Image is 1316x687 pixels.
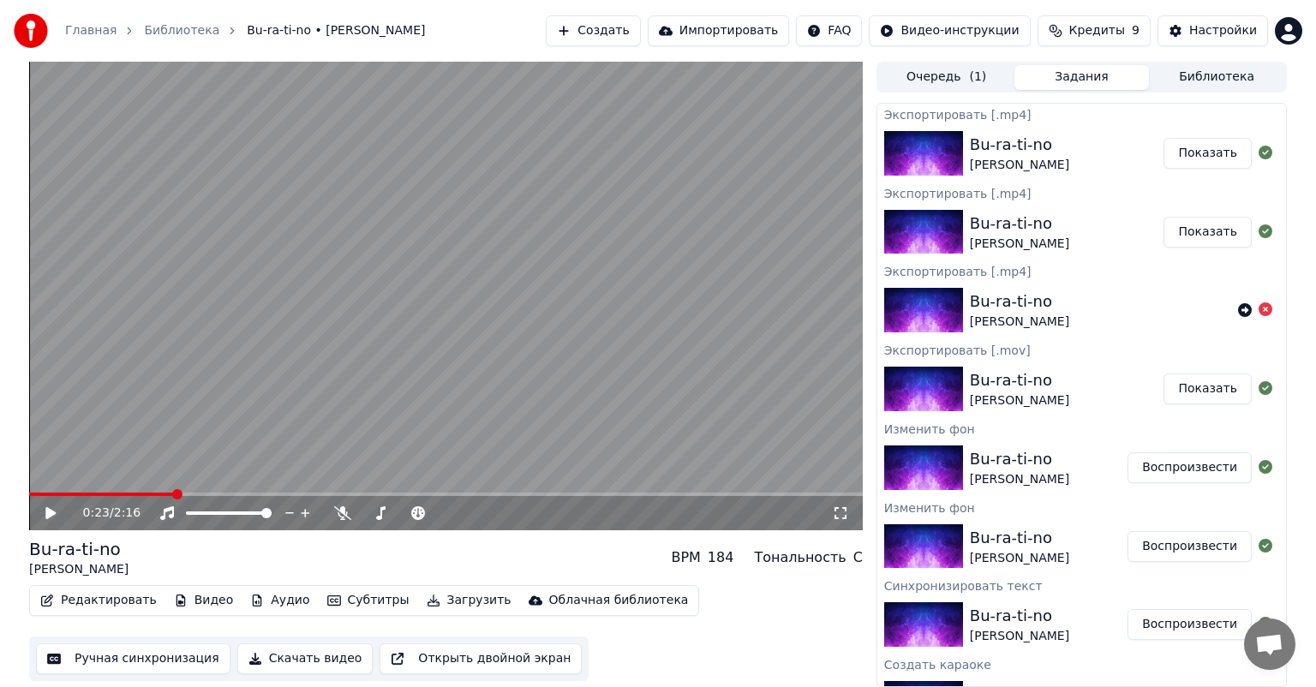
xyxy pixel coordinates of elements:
[970,628,1069,645] div: [PERSON_NAME]
[1014,65,1150,90] button: Задания
[243,588,316,612] button: Аудио
[1244,618,1295,670] a: Открытый чат
[970,604,1069,628] div: Bu-ra-ti-no
[708,547,734,568] div: 184
[247,22,425,39] span: Bu-ra-ti-no • [PERSON_NAME]
[1069,22,1125,39] span: Кредиты
[1157,15,1268,46] button: Настройки
[14,14,48,48] img: youka
[549,592,689,609] div: Облачная библиотека
[83,505,124,522] div: /
[877,497,1286,517] div: Изменить фон
[33,588,164,612] button: Редактировать
[877,182,1286,203] div: Экспортировать [.mp4]
[970,157,1069,174] div: [PERSON_NAME]
[1128,609,1252,640] button: Воспроизвести
[970,290,1069,314] div: Bu-ra-ti-no
[1038,15,1151,46] button: Кредиты9
[970,236,1069,253] div: [PERSON_NAME]
[29,561,129,578] div: [PERSON_NAME]
[320,588,416,612] button: Субтитры
[380,643,582,674] button: Открыть двойной экран
[879,65,1014,90] button: Очередь
[65,22,117,39] a: Главная
[648,15,790,46] button: Импортировать
[877,339,1286,360] div: Экспортировать [.mov]
[237,643,374,674] button: Скачать видео
[671,547,700,568] div: BPM
[877,575,1286,595] div: Синхронизировать текст
[796,15,862,46] button: FAQ
[167,588,241,612] button: Видео
[970,212,1069,236] div: Bu-ra-ti-no
[970,526,1069,550] div: Bu-ra-ti-no
[1149,65,1284,90] button: Библиотека
[114,505,141,522] span: 2:16
[1128,531,1252,562] button: Воспроизвести
[970,550,1069,567] div: [PERSON_NAME]
[546,15,640,46] button: Создать
[869,15,1030,46] button: Видео-инструкции
[877,654,1286,674] div: Создать караоке
[877,418,1286,439] div: Изменить фон
[83,505,110,522] span: 0:23
[144,22,219,39] a: Библиотека
[970,314,1069,331] div: [PERSON_NAME]
[1132,22,1140,39] span: 9
[970,447,1069,471] div: Bu-ra-ti-no
[877,260,1286,281] div: Экспортировать [.mp4]
[36,643,230,674] button: Ручная синхронизация
[420,588,518,612] button: Загрузить
[1163,373,1252,404] button: Показать
[65,22,426,39] nav: breadcrumb
[970,392,1069,409] div: [PERSON_NAME]
[970,471,1069,488] div: [PERSON_NAME]
[970,368,1069,392] div: Bu-ra-ti-no
[754,547,846,568] div: Тональность
[1163,138,1252,169] button: Показать
[1128,452,1252,483] button: Воспроизвести
[853,547,863,568] div: C
[1163,217,1252,248] button: Показать
[970,133,1069,157] div: Bu-ra-ti-no
[877,104,1286,124] div: Экспортировать [.mp4]
[1189,22,1257,39] div: Настройки
[29,537,129,561] div: Bu-ra-ti-no
[969,69,986,86] span: ( 1 )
